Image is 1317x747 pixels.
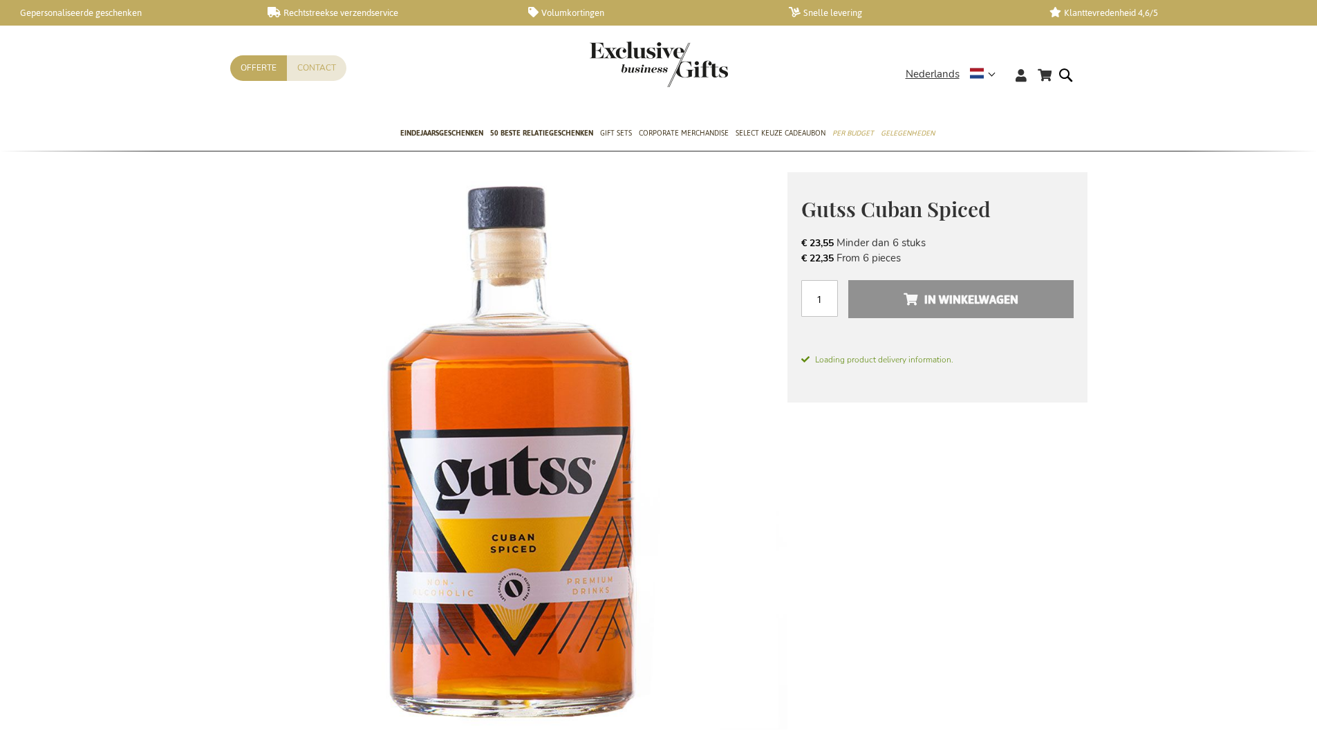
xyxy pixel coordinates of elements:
[230,172,787,730] img: Gutss Cuban Spiced
[906,66,1005,82] div: Nederlands
[789,7,1027,19] a: Snelle levering
[1049,7,1288,19] a: Klanttevredenheid 4,6/5
[639,117,729,151] a: Corporate Merchandise
[881,117,935,151] a: Gelegenheden
[801,280,838,317] input: Aantal
[7,7,245,19] a: Gepersonaliseerde geschenken
[490,117,593,151] a: 50 beste relatiegeschenken
[490,126,593,140] span: 50 beste relatiegeschenken
[801,195,991,223] span: Gutss Cuban Spiced
[801,250,1074,266] li: From 6 pieces
[268,7,506,19] a: Rechtstreekse verzendservice
[230,55,287,81] a: Offerte
[590,41,728,87] img: Exclusive Business gifts logo
[832,126,874,140] span: Per Budget
[801,237,834,250] span: € 23,55
[400,117,483,151] a: Eindejaarsgeschenken
[287,55,346,81] a: Contact
[801,252,834,265] span: € 22,35
[528,7,767,19] a: Volumkortingen
[801,353,1074,366] span: Loading product delivery information.
[906,66,960,82] span: Nederlands
[639,126,729,140] span: Corporate Merchandise
[736,117,825,151] a: Select Keuze Cadeaubon
[881,126,935,140] span: Gelegenheden
[400,126,483,140] span: Eindejaarsgeschenken
[600,126,632,140] span: Gift Sets
[801,235,1074,250] li: Minder dan 6 stuks
[590,41,659,87] a: store logo
[600,117,632,151] a: Gift Sets
[832,117,874,151] a: Per Budget
[736,126,825,140] span: Select Keuze Cadeaubon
